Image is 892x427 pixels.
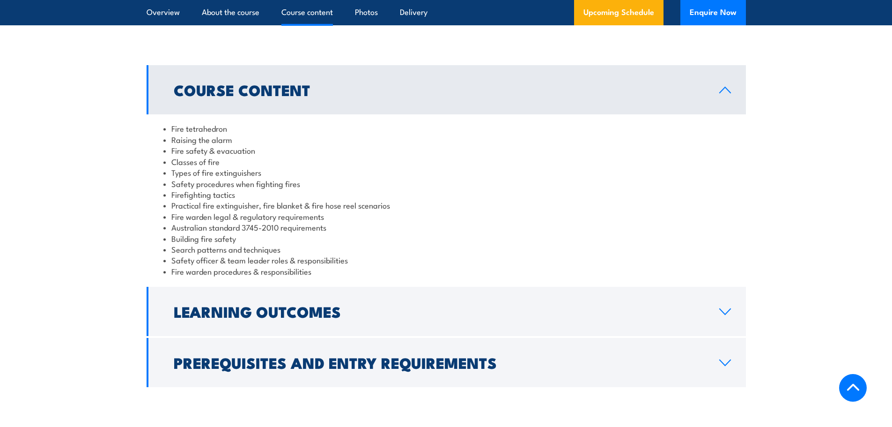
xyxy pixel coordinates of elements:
li: Classes of fire [163,156,729,167]
li: Building fire safety [163,233,729,244]
li: Fire tetrahedron [163,123,729,134]
li: Raising the alarm [163,134,729,145]
h2: Learning Outcomes [174,305,704,318]
li: Firefighting tactics [163,189,729,200]
li: Practical fire extinguisher, fire blanket & fire hose reel scenarios [163,200,729,210]
h2: Course Content [174,83,704,96]
h2: Prerequisites and Entry Requirements [174,356,704,369]
li: Fire warden legal & regulatory requirements [163,211,729,222]
li: Types of fire extinguishers [163,167,729,178]
li: Fire safety & evacuation [163,145,729,156]
a: Course Content [147,65,746,114]
a: Learning Outcomes [147,287,746,336]
li: Search patterns and techniques [163,244,729,255]
li: Australian standard 3745-2010 requirements [163,222,729,232]
li: Safety officer & team leader roles & responsibilities [163,255,729,265]
a: Prerequisites and Entry Requirements [147,338,746,387]
li: Fire warden procedures & responsibilities [163,266,729,277]
li: Safety procedures when fighting fires [163,178,729,189]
